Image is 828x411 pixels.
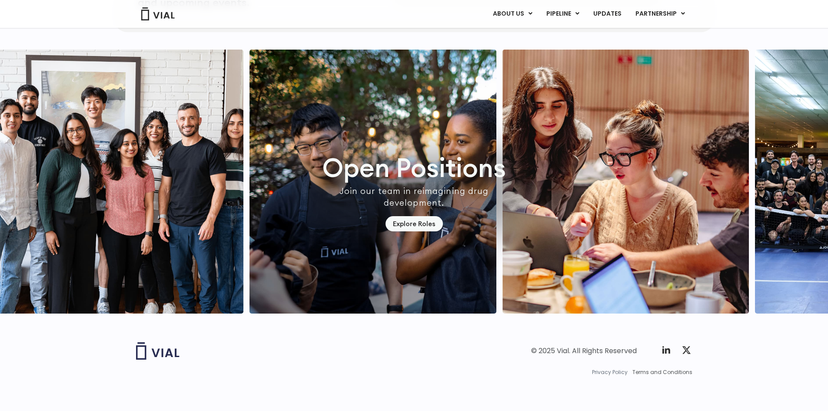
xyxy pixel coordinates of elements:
img: Vial logo wih "Vial" spelled out [136,342,180,360]
a: PARTNERSHIPMenu Toggle [628,7,692,21]
a: ABOUT USMenu Toggle [486,7,539,21]
a: Explore Roles [386,216,443,231]
img: http://Group%20of%20people%20smiling%20wearing%20aprons [249,50,496,314]
a: Privacy Policy [592,368,628,376]
div: 2 / 7 [502,50,749,314]
a: UPDATES [586,7,628,21]
div: 1 / 7 [249,50,496,314]
img: Vial Logo [140,7,175,20]
a: Terms and Conditions [632,368,692,376]
a: PIPELINEMenu Toggle [539,7,586,21]
div: © 2025 Vial. All Rights Reserved [531,346,637,356]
